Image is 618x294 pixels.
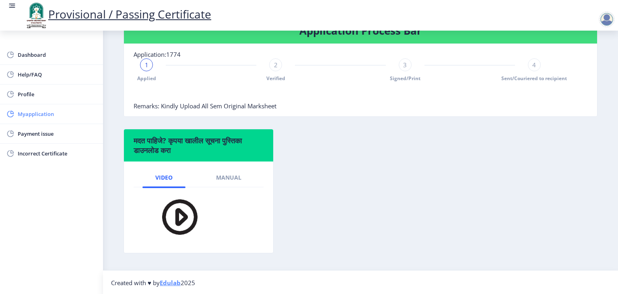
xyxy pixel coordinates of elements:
a: Edulab [160,279,181,287]
span: Verified [266,75,285,82]
span: Payment issue [18,129,97,139]
span: Sent/Couriered to recipient [501,75,567,82]
span: Applied [137,75,156,82]
span: Manual [216,174,241,181]
span: Incorrect Certificate [18,149,97,158]
span: Dashboard [18,50,97,60]
img: logo [24,2,48,29]
h4: Application Process Bar [134,24,587,37]
span: 4 [532,61,536,69]
span: Help/FAQ [18,70,97,79]
span: 3 [403,61,407,69]
h6: मदत पाहिजे? कृपया खालील सूचना पुस्तिका डाउनलोड करा [134,136,264,155]
span: Profile [18,89,97,99]
span: Application:1774 [134,50,181,58]
img: PLAY.png [146,194,203,240]
a: Manual [203,168,254,187]
span: 1 [145,61,148,69]
span: Remarks: Kindly Upload All Sem Original Marksheet [134,102,276,110]
span: Created with ♥ by 2025 [111,279,195,287]
a: Provisional / Passing Certificate [24,6,211,22]
span: Myapplication [18,109,97,119]
a: Video [142,168,185,187]
span: Signed/Print [390,75,420,82]
span: 2 [274,61,278,69]
span: Video [155,174,173,181]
